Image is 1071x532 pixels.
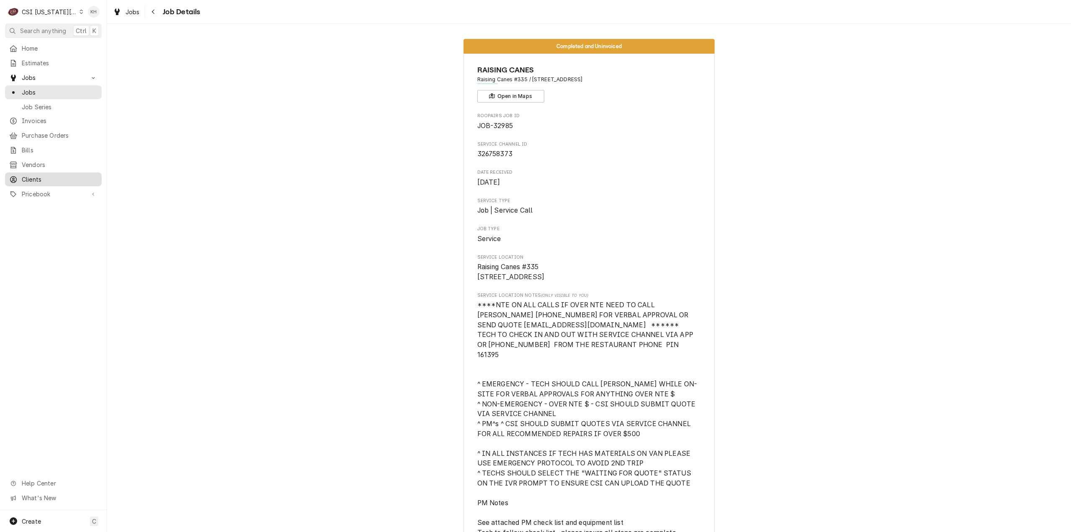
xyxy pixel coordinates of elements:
[477,206,533,214] span: Job | Service Call
[5,172,102,186] a: Clients
[160,6,200,18] span: Job Details
[477,169,701,187] div: Date Received
[477,198,701,204] span: Service Type
[22,44,97,53] span: Home
[477,226,701,244] div: Job Type
[477,76,701,83] span: Address
[5,476,102,490] a: Go to Help Center
[477,150,512,158] span: 326758373
[88,6,100,18] div: Kelsey Hetlage's Avatar
[22,518,41,525] span: Create
[477,198,701,216] div: Service Type
[8,6,19,18] div: C
[477,178,500,186] span: [DATE]
[477,226,701,232] span: Job Type
[5,114,102,128] a: Invoices
[477,122,513,130] span: JOB-32985
[22,131,97,140] span: Purchase Orders
[477,235,501,243] span: Service
[88,6,100,18] div: KH
[477,121,701,131] span: Roopairs Job ID
[5,143,102,157] a: Bills
[22,73,85,82] span: Jobs
[477,90,544,103] button: Open in Maps
[5,23,102,38] button: Search anythingCtrlK
[5,41,102,55] a: Home
[5,129,102,142] a: Purchase Orders
[477,206,701,216] span: Service Type
[92,517,96,526] span: C
[5,71,102,85] a: Go to Jobs
[477,113,701,119] span: Roopairs Job ID
[22,8,77,16] div: CSI [US_STATE][GEOGRAPHIC_DATA]
[22,146,97,154] span: Bills
[126,8,140,16] span: Jobs
[477,262,701,282] span: Service Location
[147,5,160,18] button: Navigate back
[20,26,66,35] span: Search anything
[22,88,97,97] span: Jobs
[5,85,102,99] a: Jobs
[477,234,701,244] span: Job Type
[477,292,701,299] span: Service Location Notes
[477,254,701,282] div: Service Location
[477,177,701,188] span: Date Received
[22,103,97,111] span: Job Series
[477,141,701,148] span: Service Channel ID
[477,254,701,261] span: Service Location
[556,44,622,49] span: Completed and Uninvoiced
[5,491,102,505] a: Go to What's New
[477,141,701,159] div: Service Channel ID
[5,187,102,201] a: Go to Pricebook
[477,113,701,131] div: Roopairs Job ID
[92,26,96,35] span: K
[477,169,701,176] span: Date Received
[22,479,97,488] span: Help Center
[464,39,715,54] div: Status
[5,158,102,172] a: Vendors
[22,59,97,67] span: Estimates
[76,26,87,35] span: Ctrl
[22,160,97,169] span: Vendors
[477,149,701,159] span: Service Channel ID
[110,5,143,19] a: Jobs
[477,64,701,76] span: Name
[477,64,701,103] div: Client Information
[22,190,85,198] span: Pricebook
[8,6,19,18] div: CSI Kansas City's Avatar
[22,116,97,125] span: Invoices
[5,100,102,114] a: Job Series
[477,263,545,281] span: Raising Canes #335 [STREET_ADDRESS]
[5,56,102,70] a: Estimates
[541,293,588,298] span: (Only Visible to You)
[22,493,97,502] span: What's New
[22,175,97,184] span: Clients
